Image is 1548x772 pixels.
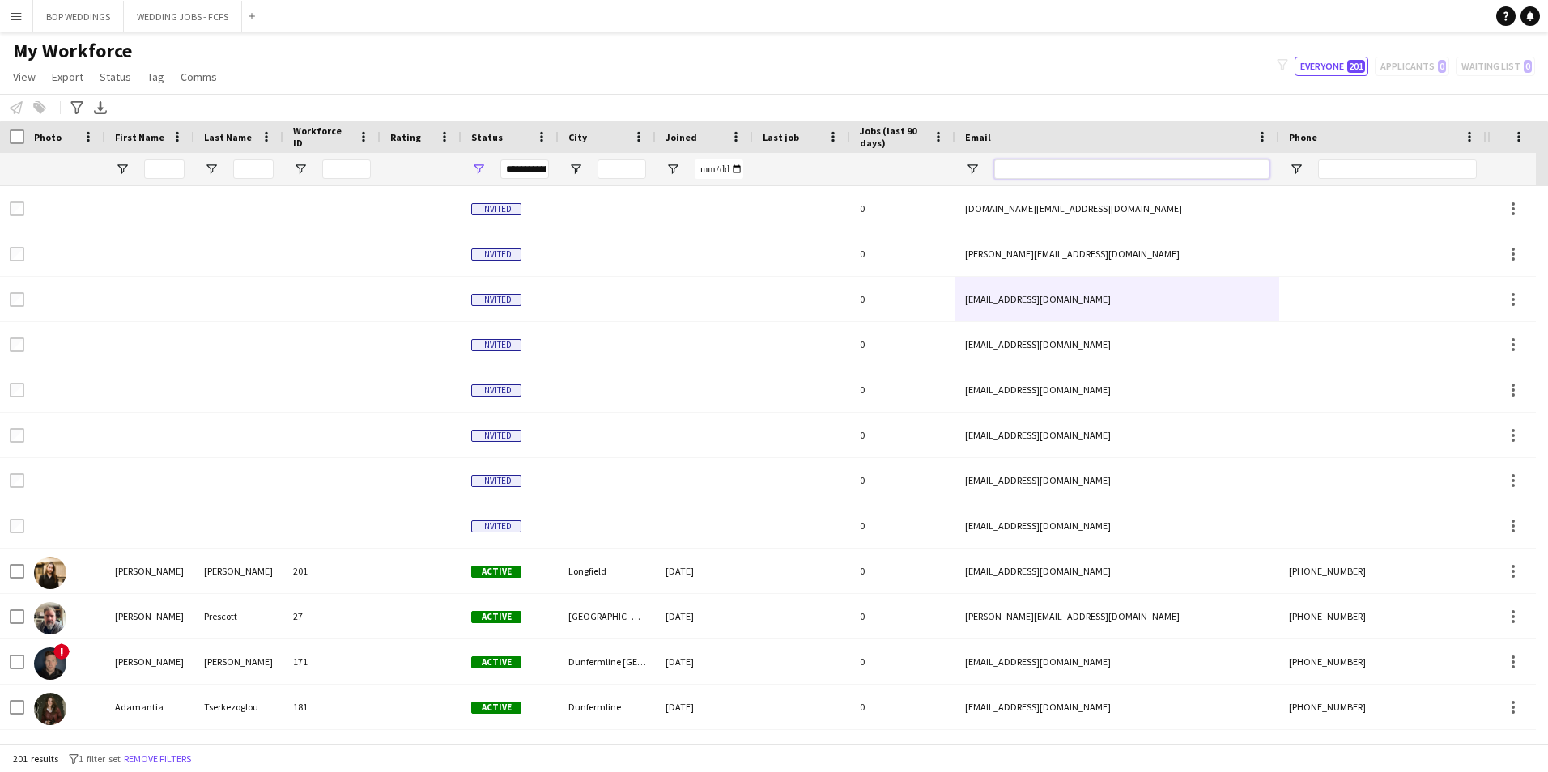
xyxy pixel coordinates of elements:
div: 27 [283,594,381,638]
div: 0 [850,322,955,367]
div: [EMAIL_ADDRESS][DOMAIN_NAME] [955,685,1279,729]
div: Dunfermline [GEOGRAPHIC_DATA][PERSON_NAME], [GEOGRAPHIC_DATA] [559,639,656,684]
button: Open Filter Menu [568,162,583,176]
div: 201 [283,549,381,593]
div: 0 [850,413,955,457]
a: Status [93,66,138,87]
div: 0 [850,367,955,412]
input: Row Selection is disabled for this row (unchecked) [10,337,24,352]
button: Remove filters [121,750,194,768]
div: 0 [850,277,955,321]
div: [EMAIL_ADDRESS][DOMAIN_NAME] [955,503,1279,548]
button: Open Filter Menu [965,162,980,176]
app-action-btn: Export XLSX [91,98,110,117]
div: 0 [850,549,955,593]
div: [EMAIL_ADDRESS][DOMAIN_NAME] [955,458,1279,503]
div: [PERSON_NAME][EMAIL_ADDRESS][DOMAIN_NAME] [955,231,1279,276]
span: Tag [147,70,164,84]
div: [EMAIL_ADDRESS][DOMAIN_NAME] [955,277,1279,321]
button: Open Filter Menu [115,162,130,176]
span: Active [471,611,521,623]
span: Invited [471,294,521,306]
input: Email Filter Input [994,159,1269,179]
div: 0 [850,594,955,638]
img: Adamantia Tserkezoglou [34,693,66,725]
input: City Filter Input [598,159,646,179]
div: 0 [850,231,955,276]
span: Jobs (last 90 days) [860,125,926,149]
input: Workforce ID Filter Input [322,159,371,179]
a: Comms [174,66,223,87]
span: Invited [471,520,521,532]
span: 1 filter set [79,753,121,765]
div: Prescott [194,594,283,638]
div: [DATE] [656,685,753,729]
a: Export [45,66,90,87]
div: [PERSON_NAME] [194,639,283,684]
input: Row Selection is disabled for this row (unchecked) [10,519,24,533]
span: Active [471,702,521,714]
div: Adamantia [105,685,194,729]
input: Row Selection is disabled for this row (unchecked) [10,201,24,216]
span: Invited [471,430,521,442]
span: Invited [471,248,521,261]
button: Open Filter Menu [666,162,680,176]
button: BDP WEDDINGS [33,1,124,32]
div: [EMAIL_ADDRESS][DOMAIN_NAME] [955,322,1279,367]
button: WEDDING JOBS - FCFS [124,1,242,32]
div: 0 [850,458,955,503]
span: Workforce ID [293,125,351,149]
input: Row Selection is disabled for this row (unchecked) [10,247,24,261]
button: Open Filter Menu [1289,162,1303,176]
input: Row Selection is disabled for this row (unchecked) [10,292,24,307]
button: Open Filter Menu [471,162,486,176]
span: View [13,70,36,84]
div: [DATE] [656,549,753,593]
div: 0 [850,186,955,231]
div: Tserkezoglou [194,685,283,729]
span: Status [471,131,503,143]
div: [PERSON_NAME][EMAIL_ADDRESS][DOMAIN_NAME] [955,594,1279,638]
span: My Workforce [13,39,132,63]
input: Row Selection is disabled for this row (unchecked) [10,428,24,443]
div: [PHONE_NUMBER] [1279,639,1486,684]
a: View [6,66,42,87]
input: Row Selection is disabled for this row (unchecked) [10,473,24,488]
img: Adam Stanley [34,647,66,680]
input: Phone Filter Input [1318,159,1477,179]
span: Invited [471,203,521,215]
div: [PHONE_NUMBER] [1279,685,1486,729]
div: [PERSON_NAME] [194,549,283,593]
a: Tag [141,66,171,87]
div: 181 [283,685,381,729]
span: Active [471,566,521,578]
div: [PHONE_NUMBER] [1279,549,1486,593]
img: Adam Prescott [34,602,66,634]
span: 201 [1347,60,1365,73]
div: [DOMAIN_NAME][EMAIL_ADDRESS][DOMAIN_NAME] [955,186,1279,231]
span: Export [52,70,83,84]
input: First Name Filter Input [144,159,185,179]
div: [GEOGRAPHIC_DATA] [559,594,656,638]
span: ! [53,643,70,660]
app-action-btn: Advanced filters [67,98,87,117]
button: Open Filter Menu [204,162,219,176]
div: [DATE] [656,594,753,638]
div: [PERSON_NAME] [105,639,194,684]
span: Active [471,656,521,668]
button: Everyone201 [1295,57,1368,76]
span: Invited [471,475,521,487]
span: Status [100,70,131,84]
input: Row Selection is disabled for this row (unchecked) [10,383,24,397]
div: 0 [850,503,955,548]
div: 0 [850,685,955,729]
div: [EMAIL_ADDRESS][DOMAIN_NAME] [955,639,1279,684]
span: Comms [181,70,217,84]
div: [PERSON_NAME] [105,594,194,638]
div: 0 [850,639,955,684]
span: Invited [471,384,521,397]
span: Last job [763,131,799,143]
span: Last Name [204,131,252,143]
span: Email [965,131,991,143]
button: Open Filter Menu [293,162,308,176]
